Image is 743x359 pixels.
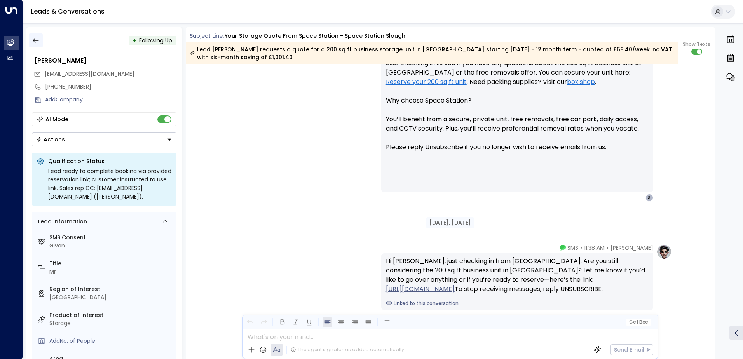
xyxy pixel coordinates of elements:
div: Lead [PERSON_NAME] requests a quote for a 200 sq ft business storage unit in [GEOGRAPHIC_DATA] st... [190,45,673,61]
button: Actions [32,132,176,146]
img: profile-logo.png [656,244,672,260]
span: Cc Bcc [629,319,647,325]
a: [URL][DOMAIN_NAME] [386,284,455,294]
span: • [607,244,609,252]
span: Show Texts [683,41,710,48]
a: Reserve your 200 sq ft unit [386,77,467,87]
label: Title [49,260,173,268]
div: [GEOGRAPHIC_DATA] [49,293,173,301]
p: Hi [PERSON_NAME], Just checking in to see if you have any questions about the 200 sq ft business ... [386,40,649,161]
div: Given [49,242,173,250]
div: [PHONE_NUMBER] [45,83,176,91]
span: 11:38 AM [584,244,605,252]
span: | [637,319,638,325]
div: Storage [49,319,173,328]
span: [EMAIL_ADDRESS][DOMAIN_NAME] [45,70,134,78]
span: • [580,244,582,252]
label: Product of Interest [49,311,173,319]
div: [PERSON_NAME] [34,56,176,65]
span: sales@bluewear.co.uk [45,70,134,78]
div: AddCompany [45,96,176,104]
div: Hi [PERSON_NAME], just checking in from [GEOGRAPHIC_DATA]. Are you still considering the 200 sq f... [386,256,649,294]
div: Button group with a nested menu [32,132,176,146]
div: Lead ready to complete booking via provided reservation link; customer instructed to use link. Sa... [48,167,172,201]
div: AddNo. of People [49,337,173,345]
button: Redo [259,317,269,327]
div: The agent signature is added automatically [291,346,404,353]
div: • [133,33,136,47]
div: [DATE], [DATE] [426,217,474,228]
div: S [645,194,653,202]
label: Region of Interest [49,285,173,293]
label: SMS Consent [49,234,173,242]
span: Following Up [139,37,172,44]
span: Subject Line: [190,32,224,40]
button: Cc|Bcc [626,319,651,326]
span: SMS [567,244,578,252]
a: Linked to this conversation [386,300,649,307]
div: Your storage quote from Space Station - Space Station Slough [225,32,405,40]
div: Actions [36,136,65,143]
div: Mr [49,268,173,276]
div: AI Mode [45,115,68,123]
a: box shop [567,77,595,87]
button: Undo [245,317,255,327]
p: Qualification Status [48,157,172,165]
div: Lead Information [35,218,87,226]
span: [PERSON_NAME] [610,244,653,252]
a: Leads & Conversations [31,7,105,16]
